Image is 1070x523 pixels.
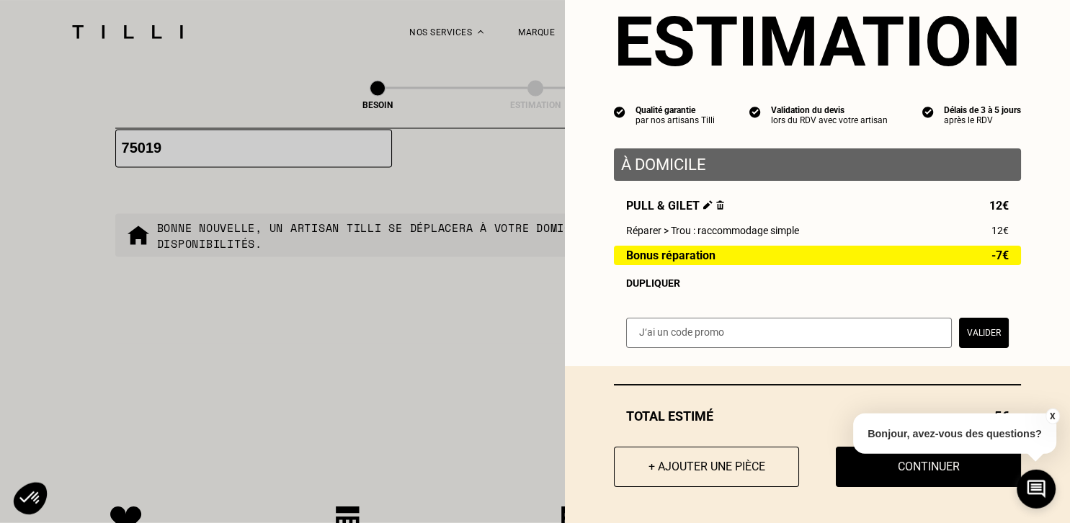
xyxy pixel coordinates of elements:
p: À domicile [621,156,1014,174]
button: + Ajouter une pièce [614,447,799,487]
section: Estimation [614,1,1021,82]
span: Pull & gilet [626,199,724,213]
button: Continuer [836,447,1021,487]
img: Éditer [703,200,713,210]
div: lors du RDV avec votre artisan [771,115,888,125]
img: icon list info [614,105,625,118]
div: Délais de 3 à 5 jours [944,105,1021,115]
span: 12€ [989,199,1009,213]
img: Supprimer [716,200,724,210]
div: après le RDV [944,115,1021,125]
img: icon list info [749,105,761,118]
div: Dupliquer [626,277,1009,289]
p: Bonjour, avez-vous des questions? [853,414,1056,454]
span: Bonus réparation [626,249,715,261]
button: Valider [959,318,1009,348]
input: J‘ai un code promo [626,318,952,348]
span: -7€ [991,249,1009,261]
span: Réparer > Trou : raccommodage simple [626,225,799,236]
div: Total estimé [614,408,1021,424]
div: Qualité garantie [636,105,715,115]
div: par nos artisans Tilli [636,115,715,125]
img: icon list info [922,105,934,118]
button: X [1045,408,1059,424]
div: Validation du devis [771,105,888,115]
span: 12€ [991,225,1009,236]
